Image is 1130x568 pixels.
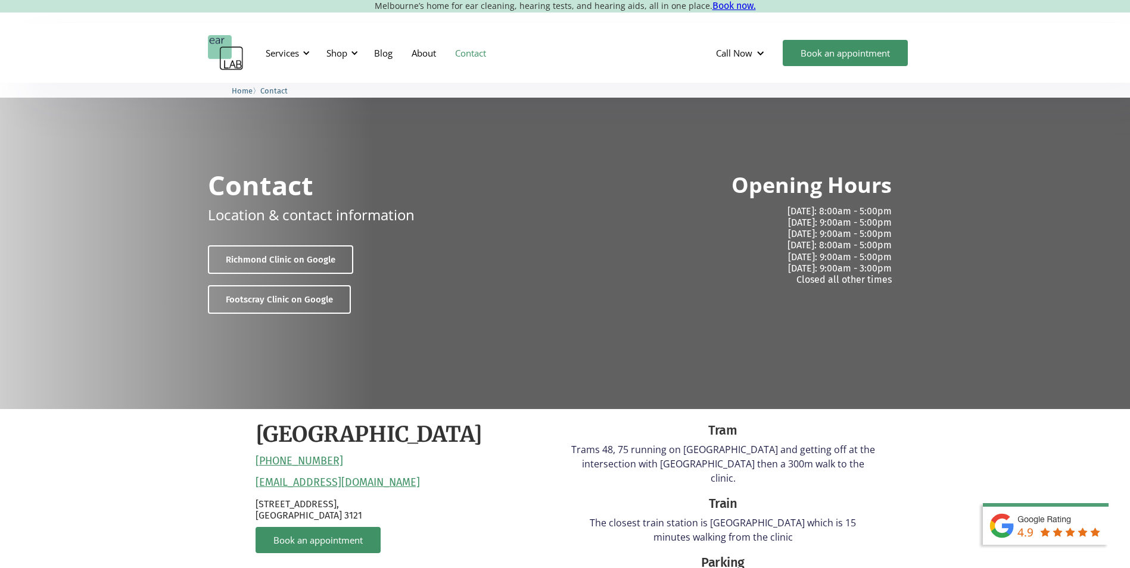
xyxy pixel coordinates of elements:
[571,494,875,513] div: Train
[571,421,875,440] div: Tram
[260,85,288,96] a: Contact
[232,85,260,97] li: 〉
[208,171,313,198] h1: Contact
[208,204,415,225] p: Location & contact information
[232,85,253,96] a: Home
[575,205,892,285] p: [DATE]: 8:00am - 5:00pm [DATE]: 9:00am - 5:00pm [DATE]: 9:00am - 5:00pm [DATE]: 8:00am - 5:00pm [...
[446,36,496,70] a: Contact
[256,476,420,489] a: [EMAIL_ADDRESS][DOMAIN_NAME]
[208,245,353,274] a: Richmond Clinic on Google
[326,47,347,59] div: Shop
[783,40,908,66] a: Book an appointment
[571,516,875,544] p: The closest train station is [GEOGRAPHIC_DATA] which is 15 minutes walking from the clinic
[402,36,446,70] a: About
[731,171,892,199] h2: Opening Hours
[208,35,244,71] a: home
[259,35,313,71] div: Services
[256,455,343,468] a: [PHONE_NUMBER]
[319,35,362,71] div: Shop
[256,527,381,553] a: Book an appointment
[256,498,559,521] p: [STREET_ADDRESS], [GEOGRAPHIC_DATA] 3121
[208,285,351,314] a: Footscray Clinic on Google
[571,442,875,485] p: Trams 48, 75 running on [GEOGRAPHIC_DATA] and getting off at the intersection with [GEOGRAPHIC_DA...
[706,35,777,71] div: Call Now
[260,86,288,95] span: Contact
[232,86,253,95] span: Home
[266,47,299,59] div: Services
[365,36,402,70] a: Blog
[716,47,752,59] div: Call Now
[256,421,482,449] h2: [GEOGRAPHIC_DATA]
